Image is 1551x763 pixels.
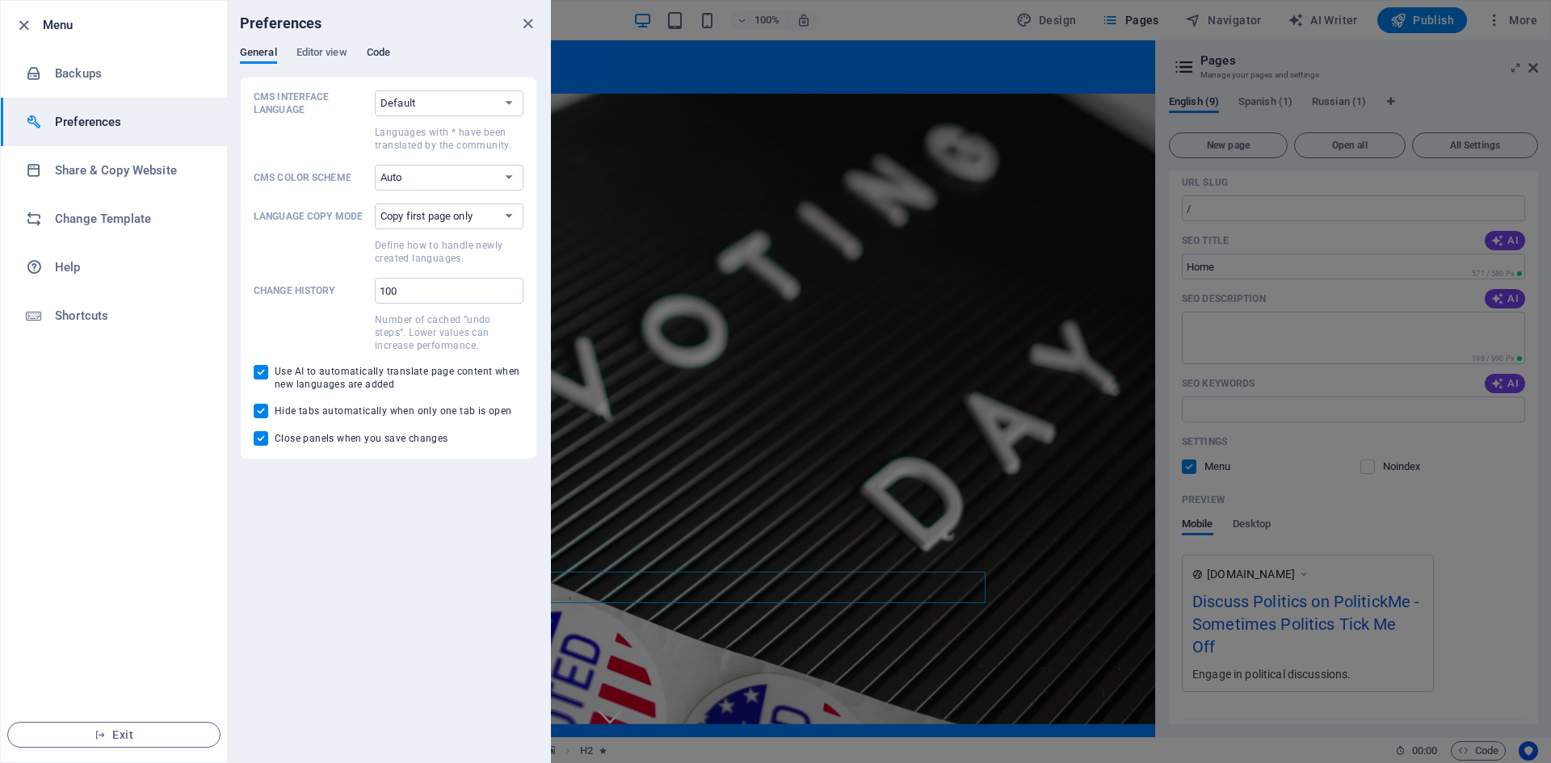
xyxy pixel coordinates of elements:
[375,203,523,229] select: Language Copy ModeDefine how to handle newly created languages.
[240,14,322,33] h6: Preferences
[375,165,523,191] select: CMS Color Scheme
[296,43,347,65] span: Editor view
[55,258,204,277] h6: Help
[275,405,512,417] span: Hide tabs automatically when only one tab is open
[275,432,448,445] span: Close panels when you save changes
[375,313,523,352] p: Number of cached “undo steps”. Lower values can increase performance.
[275,365,523,391] span: Use AI to automatically translate page content when new languages are added
[254,90,368,116] p: CMS Interface Language
[375,239,523,265] p: Define how to handle newly created languages.
[375,90,523,116] select: CMS Interface LanguageLanguages with * have been translated by the community.
[254,171,368,184] p: CMS Color Scheme
[240,46,537,77] div: Preferences
[21,728,207,741] span: Exit
[55,209,204,228] h6: Change Template
[55,112,204,132] h6: Preferences
[55,306,204,325] h6: Shortcuts
[55,161,204,180] h6: Share & Copy Website
[367,43,390,65] span: Code
[375,278,523,304] input: Change historyNumber of cached “undo steps”. Lower values can increase performance.
[254,284,368,297] p: Change history
[7,722,221,748] button: Exit
[240,43,277,65] span: General
[518,14,537,33] button: close
[254,210,368,223] p: Language Copy Mode
[43,15,214,35] h6: Menu
[55,64,204,83] h6: Backups
[375,126,523,152] p: Languages with * have been translated by the community.
[1,243,227,291] a: Help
